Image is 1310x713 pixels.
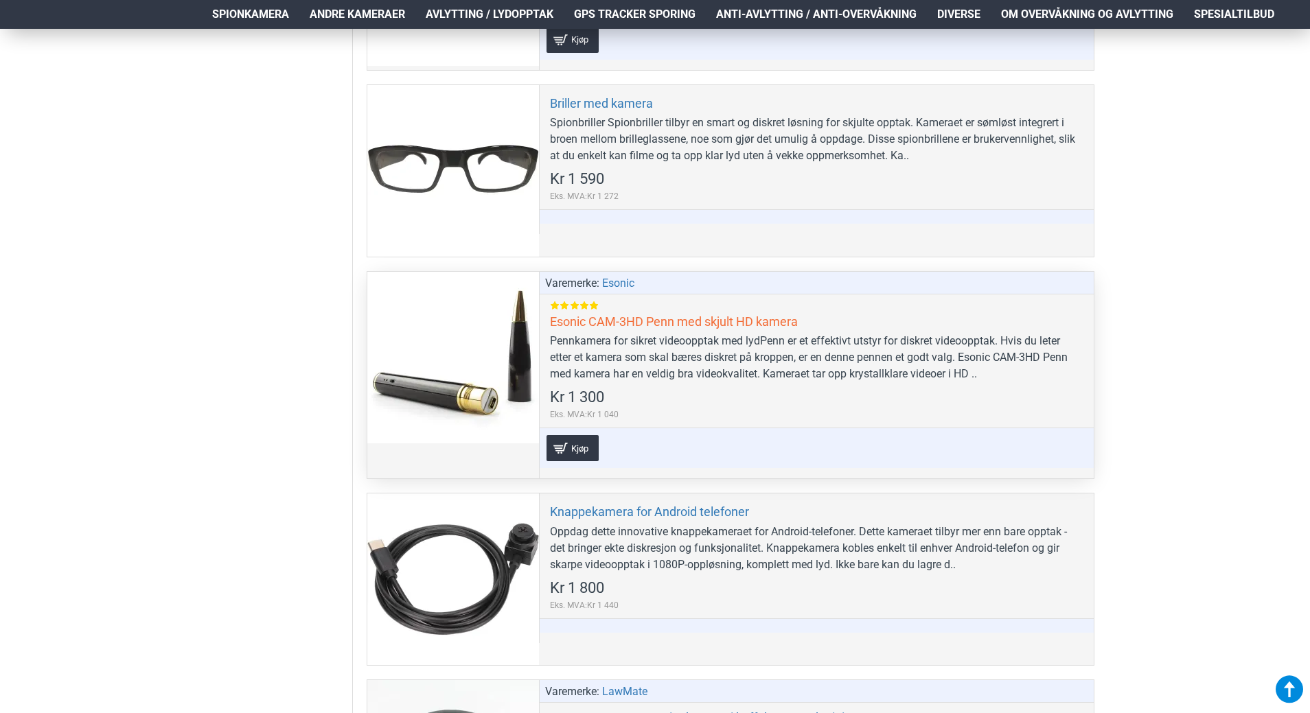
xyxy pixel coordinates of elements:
[37,80,48,91] img: tab_domain_overview_orange.svg
[550,581,604,596] span: Kr 1 800
[367,85,539,257] a: Briller med kamera Briller med kamera
[1001,6,1173,23] span: Om overvåkning og avlytting
[36,36,151,47] div: Domain: [DOMAIN_NAME]
[937,6,980,23] span: Diverse
[716,6,917,23] span: Anti-avlytting / Anti-overvåkning
[545,275,599,292] span: Varemerke:
[550,95,653,111] a: Briller med kamera
[574,6,696,23] span: GPS Tracker Sporing
[550,599,619,611] span: Eks. MVA:Kr 1 440
[550,524,1083,573] div: Oppdag dette innovative knappekameraet for Android-telefoner. Dette kameraet tilbyr mer enn bare ...
[367,272,539,443] a: Esonic CAM-3HD Penn med skjult HD kamera Esonic CAM-3HD Penn med skjult HD kamera
[38,22,67,33] div: v 4.0.25
[550,190,619,202] span: Eks. MVA:Kr 1 272
[550,172,604,187] span: Kr 1 590
[550,390,604,405] span: Kr 1 300
[550,115,1083,164] div: Spionbriller Spionbriller tilbyr en smart og diskret løsning for skjulte opptak. Kameraet er søml...
[212,6,289,23] span: Spionkamera
[550,314,798,329] a: Esonic CAM-3HD Penn med skjult HD kamera
[545,683,599,700] span: Varemerke:
[22,22,33,33] img: logo_orange.svg
[152,81,231,90] div: Keywords by Traffic
[568,444,592,453] span: Kjøp
[137,80,148,91] img: tab_keywords_by_traffic_grey.svg
[310,6,405,23] span: Andre kameraer
[367,493,539,665] a: Knappekamera for Android telefoner Knappekamera for Android telefoner
[1194,6,1274,23] span: Spesialtilbud
[52,81,123,90] div: Domain Overview
[550,408,619,421] span: Eks. MVA:Kr 1 040
[22,36,33,47] img: website_grey.svg
[550,333,1083,382] div: Pennkamera for sikret videoopptak med lydPenn er et effektivt utstyr for diskret videoopptak. Hvi...
[602,275,634,292] a: Esonic
[426,6,553,23] span: Avlytting / Lydopptak
[550,504,749,519] a: Knappekamera for Android telefoner
[602,683,647,700] a: LawMate
[568,35,592,44] span: Kjøp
